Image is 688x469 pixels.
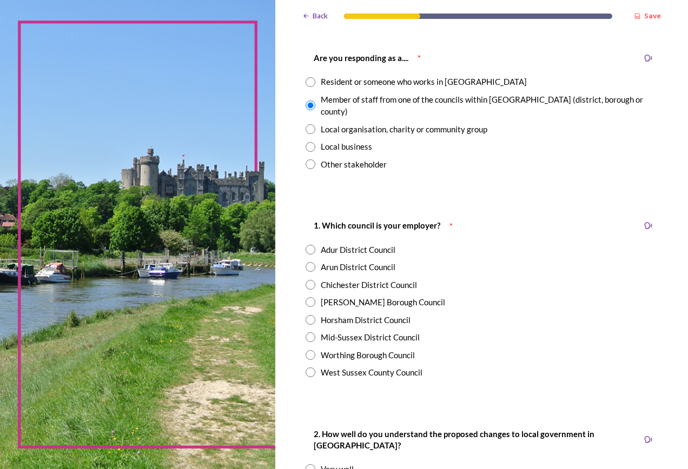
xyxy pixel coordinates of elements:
[321,296,445,309] div: [PERSON_NAME] Borough Council
[321,314,411,326] div: Horsham District Council
[644,11,661,21] strong: Save
[321,76,527,88] div: Resident or someone who works in [GEOGRAPHIC_DATA]
[314,429,596,450] strong: 2. How well do you understand the proposed changes to local government in [GEOGRAPHIC_DATA]?
[321,123,487,136] div: Local organisation, charity or community group
[321,349,415,361] div: Worthing Borough Council
[321,331,420,344] div: Mid-Sussex District Council
[321,140,372,153] div: Local business
[321,93,658,118] div: Member of staff from one of the councils within [GEOGRAPHIC_DATA] (district, borough or county)
[314,53,408,63] strong: Are you responding as a....
[313,11,328,21] span: Back
[314,220,440,230] strong: 1. Which council is your employer?
[321,366,422,379] div: West Sussex County Council
[321,244,395,256] div: Adur District Council
[321,261,395,273] div: Arun District Council
[321,279,417,291] div: Chichester District Council
[321,158,387,171] div: Other stakeholder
